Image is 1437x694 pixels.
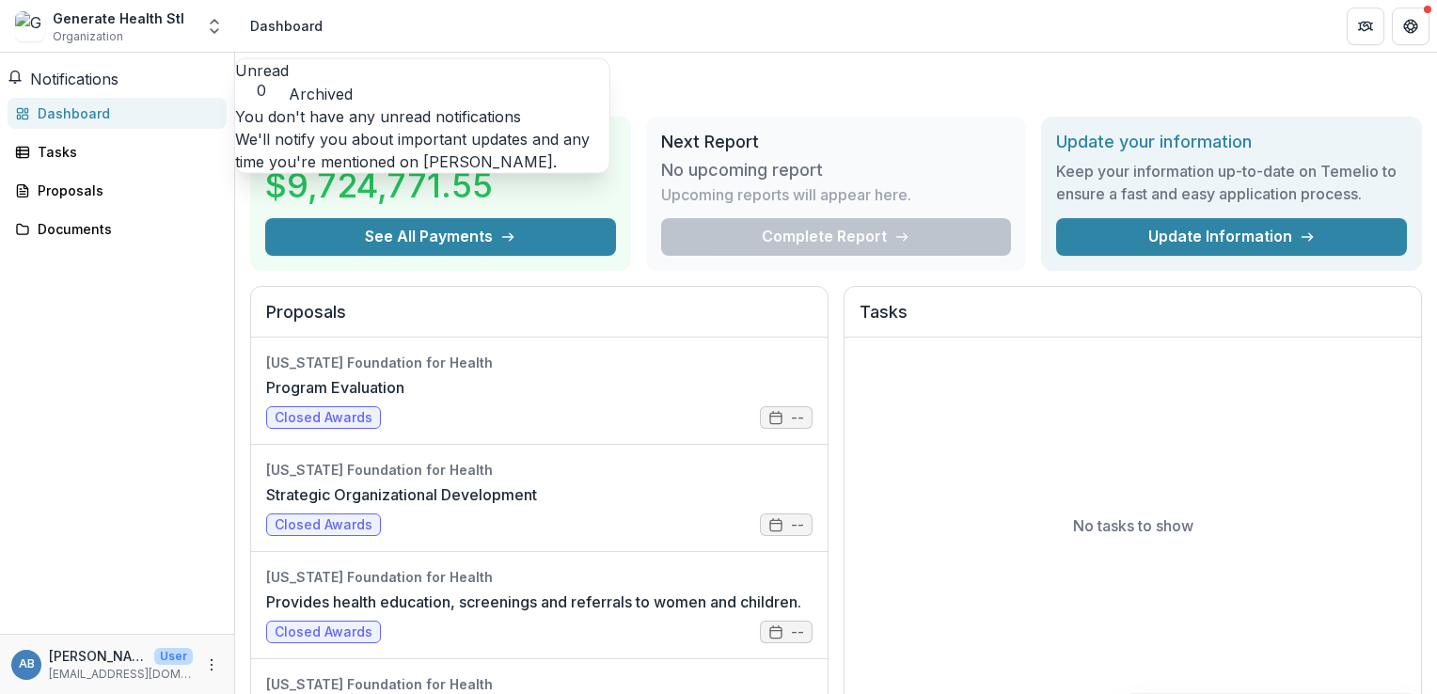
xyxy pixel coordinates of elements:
div: Dashboard [38,103,212,123]
p: Upcoming reports will appear here. [661,183,911,206]
button: Get Help [1392,8,1429,45]
h3: Keep your information up-to-date on Temelio to ensure a fast and easy application process. [1056,160,1407,205]
button: Partners [1347,8,1384,45]
a: Dashboard [8,98,227,129]
a: Tasks [8,136,227,167]
p: No tasks to show [1073,514,1193,537]
p: [PERSON_NAME] [49,646,147,666]
h2: Next Report [661,132,1012,152]
div: Proposals [38,181,212,200]
button: More [200,654,223,676]
a: Proposals [8,175,227,206]
p: [EMAIL_ADDRESS][DOMAIN_NAME] [49,666,193,683]
h3: $9,724,771.55 [265,160,493,211]
span: Organization [53,28,123,45]
a: Strategic Organizational Development [266,483,537,506]
p: You don't have any unread notifications [235,105,609,128]
div: Anna Bilyeu [19,658,35,670]
button: Notifications [8,68,118,90]
h2: Proposals [266,302,813,338]
button: See All Payments [265,218,616,256]
div: Dashboard [250,16,323,36]
span: 0 [235,82,289,100]
h1: Dashboard [250,68,1422,102]
div: Generate Health Stl [53,8,184,28]
button: Open entity switcher [201,8,228,45]
h3: No upcoming report [661,160,823,181]
img: Generate Health Stl [15,11,45,41]
div: Tasks [38,142,212,162]
h2: Update your information [1056,132,1407,152]
p: User [154,648,193,665]
button: Unread [235,59,289,100]
button: Archived [289,83,353,105]
span: Notifications [30,70,118,88]
a: Update Information [1056,218,1407,256]
h2: Tasks [860,302,1406,338]
div: Documents [38,219,212,239]
p: We'll notify you about important updates and any time you're mentioned on [PERSON_NAME]. [235,128,609,173]
a: Provides health education, screenings and referrals to women and children. [266,591,801,613]
a: Documents [8,213,227,244]
nav: breadcrumb [243,12,330,39]
a: Program Evaluation [266,376,404,399]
